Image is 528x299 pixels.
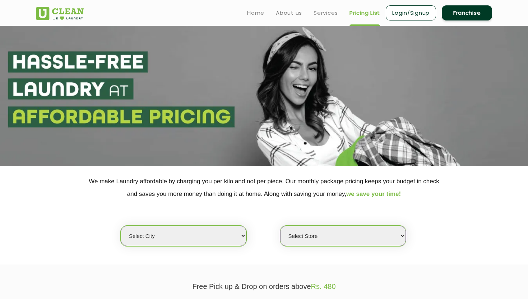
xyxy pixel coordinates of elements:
a: Services [314,9,338,17]
p: We make Laundry affordable by charging you per kilo and not per piece. Our monthly package pricin... [36,175,492,200]
p: Free Pick up & Drop on orders above [36,282,492,291]
a: About us [276,9,302,17]
span: we save your time! [346,190,401,197]
a: Home [247,9,264,17]
a: Pricing List [349,9,380,17]
span: Rs. 480 [311,282,336,290]
img: UClean Laundry and Dry Cleaning [36,7,84,20]
a: Franchise [442,5,492,20]
a: Login/Signup [386,5,436,20]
